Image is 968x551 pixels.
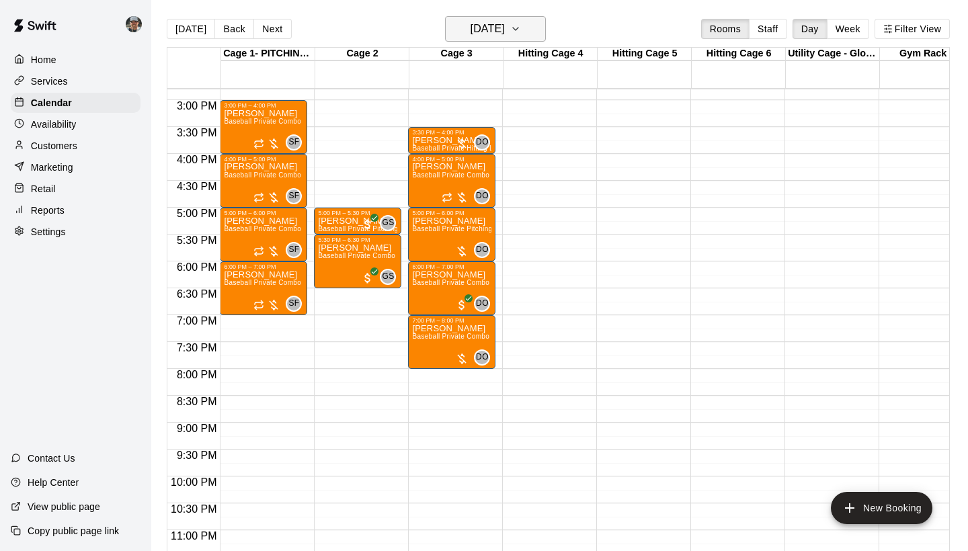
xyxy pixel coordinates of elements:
span: DO [476,136,489,149]
span: 7:00 PM [173,315,220,327]
span: DO [476,189,489,203]
img: Adam Broyles [126,16,142,32]
a: Reports [11,200,140,220]
span: 10:00 PM [167,476,220,488]
span: All customers have paid [455,298,469,312]
span: 11:00 PM [167,530,220,542]
p: Contact Us [28,452,75,465]
span: SF [288,297,299,310]
button: [DATE] [445,16,546,42]
span: 8:30 PM [173,396,220,407]
span: Steve Firsich [291,188,302,204]
span: DO [476,297,489,310]
span: 4:00 PM [173,154,220,165]
h6: [DATE] [471,19,505,38]
span: SF [288,243,299,257]
p: Customers [31,139,77,153]
span: 10:30 PM [167,503,220,515]
span: Baseball Private Combo Hitting/Pitching Lesson - 60 minutes [224,225,418,232]
button: Filter View [875,19,950,39]
div: 4:00 PM – 5:00 PM: Baseball Private Combo Hitting/Pitching Lesson - 60 minutes [408,154,495,208]
div: Gage Scribner [380,215,396,231]
button: Next [253,19,291,39]
div: 4:00 PM – 5:00 PM: Baseball Private Combo Hitting/Pitching Lesson - 60 minutes [220,154,307,208]
span: Dave Osteen [479,349,490,366]
div: Dave Osteen [474,296,490,312]
div: Hitting Cage 5 [598,48,692,60]
a: Availability [11,114,140,134]
span: GS [382,216,394,230]
span: Steve Firsich [291,296,302,312]
div: Steve Firsich [286,134,302,151]
a: Services [11,71,140,91]
div: 3:30 PM – 4:00 PM: Alden Thompson [408,127,495,154]
span: 3:00 PM [173,100,220,112]
div: Gage Scribner [380,269,396,285]
span: Recurring event [253,192,264,203]
div: 5:30 PM – 6:30 PM [318,237,397,243]
div: 5:00 PM – 6:00 PM: Baseball Private Pitching Lesson - 60 minutes [408,208,495,261]
span: Baseball Private Combo Hitting/Pitching Lesson - 60 minutes [412,333,606,340]
div: Utility Cage - Glove Work and Tee Work ONLY [786,48,880,60]
span: Baseball Private Hitting Lesson - 30 minutes [412,144,554,152]
span: Dave Osteen [479,188,490,204]
div: 7:00 PM – 8:00 PM: Chase Poole [408,315,495,369]
span: 9:30 PM [173,450,220,461]
div: Dave Osteen [474,242,490,258]
div: 5:00 PM – 6:00 PM [224,210,303,216]
div: 3:00 PM – 4:00 PM [224,102,303,109]
button: Rooms [701,19,750,39]
span: Dave Osteen [479,296,490,312]
span: 3:30 PM [173,127,220,138]
span: Dave Osteen [479,242,490,258]
div: 3:00 PM – 4:00 PM: Baseball Private Combo Hitting/Pitching Lesson - 60 minutes [220,100,307,154]
div: Adam Broyles [123,11,151,38]
div: Dave Osteen [474,188,490,204]
span: Baseball Private Combo Hitting/Pitching Lesson - 60 minutes [224,279,418,286]
span: Recurring event [253,138,264,149]
div: 7:00 PM – 8:00 PM [412,317,491,324]
span: SF [288,136,299,149]
div: 6:00 PM – 7:00 PM [412,263,491,270]
span: Steve Firsich [291,242,302,258]
div: 4:00 PM – 5:00 PM [412,156,491,163]
div: 3:30 PM – 4:00 PM [412,129,491,136]
span: 4:30 PM [173,181,220,192]
p: Copy public page link [28,524,119,538]
div: 6:00 PM – 7:00 PM: Roman Spence [408,261,495,315]
p: Reports [31,204,65,217]
span: Gage Scribner [385,215,396,231]
p: Retail [31,182,56,196]
div: Cage 3 [409,48,503,60]
p: View public page [28,500,100,513]
div: 6:00 PM – 7:00 PM [224,263,303,270]
div: Cage 1- PITCHING ONLY [221,48,315,60]
div: Dave Osteen [474,349,490,366]
button: Week [827,19,869,39]
a: Customers [11,136,140,156]
span: Dave Osteen [479,134,490,151]
span: Steve Firsich [291,134,302,151]
span: DO [476,351,489,364]
p: Settings [31,225,66,239]
p: Services [31,75,68,88]
button: Day [793,19,828,39]
span: 9:00 PM [173,423,220,434]
span: All customers have paid [361,271,374,285]
a: Home [11,50,140,70]
a: Calendar [11,93,140,113]
div: 5:00 PM – 5:30 PM [318,210,397,216]
span: Baseball Private Pitching Lesson - 30 minutes [318,225,465,232]
span: DO [476,243,489,257]
span: Baseball Private Pitching Lesson - 60 minutes [412,225,559,232]
p: Marketing [31,161,73,174]
span: Baseball Private Combo Hitting/Pitching Lesson - 60 minutes [318,252,512,259]
span: Baseball Private Combo Hitting/Pitching Lesson - 60 minutes [224,171,418,179]
div: Steve Firsich [286,296,302,312]
p: Home [31,53,56,67]
div: 5:30 PM – 6:30 PM: Charlie Greaves [314,235,401,288]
